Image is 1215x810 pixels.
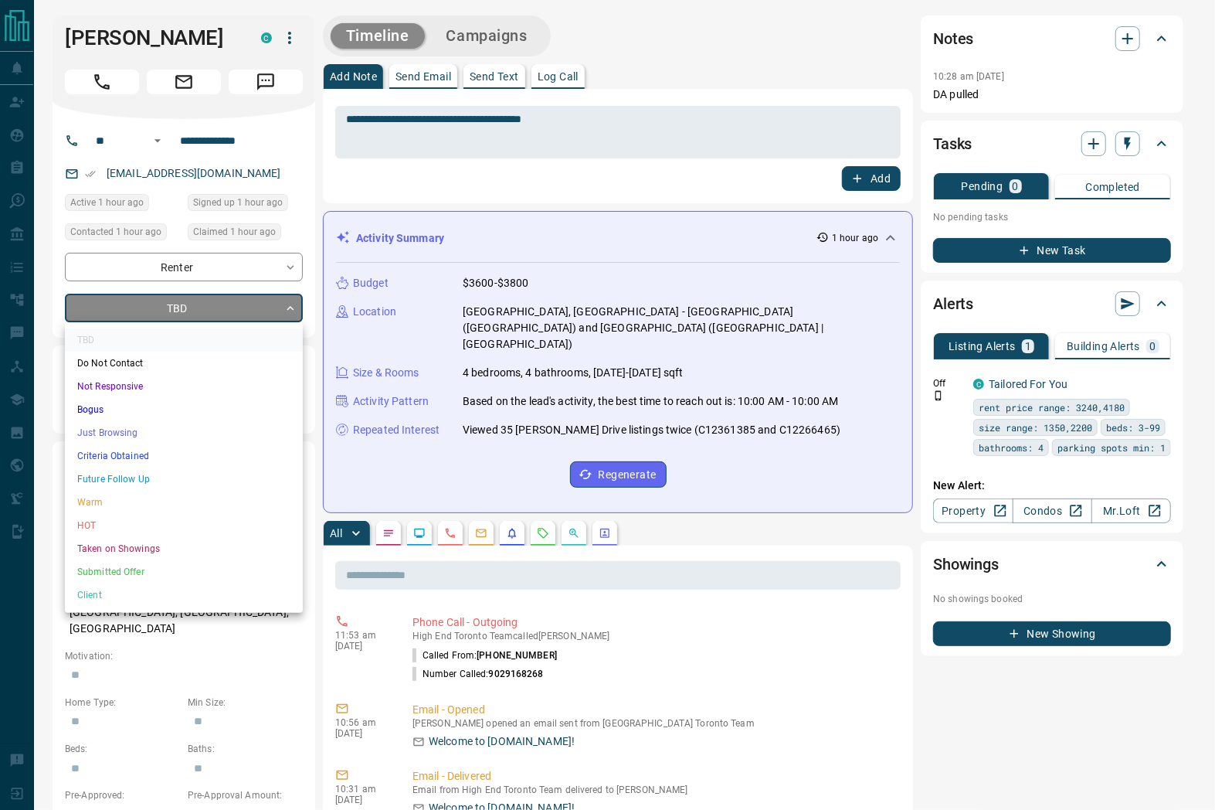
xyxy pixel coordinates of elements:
[65,352,303,375] li: Do Not Contact
[65,375,303,398] li: Not Responsive
[65,398,303,421] li: Bogus
[65,491,303,514] li: Warm
[65,421,303,444] li: Just Browsing
[65,514,303,537] li: HOT
[65,444,303,468] li: Criteria Obtained
[65,560,303,584] li: Submitted Offer
[65,537,303,560] li: Taken on Showings
[65,468,303,491] li: Future Follow Up
[65,584,303,607] li: Client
